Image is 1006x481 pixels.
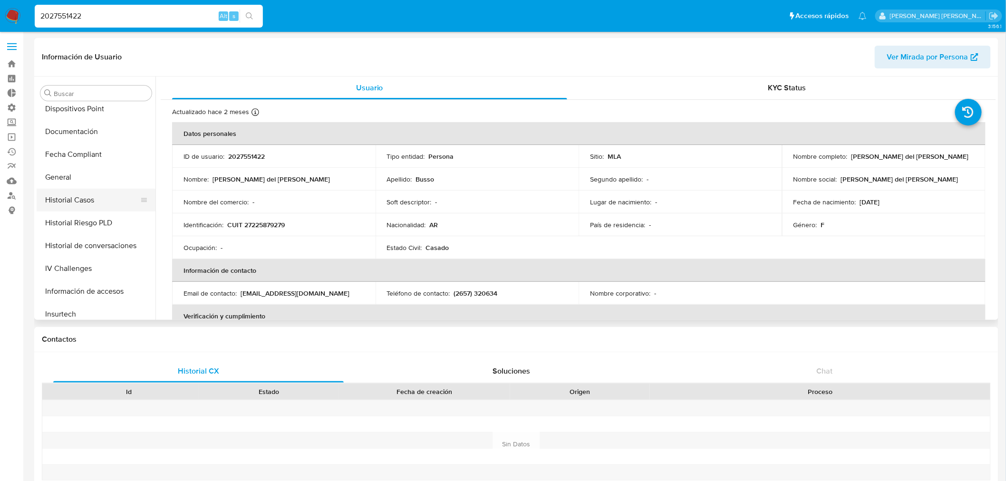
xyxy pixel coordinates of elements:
p: [PERSON_NAME] del [PERSON_NAME] [841,175,958,183]
p: Nombre completo : [793,152,848,161]
p: Casado [426,243,449,252]
h1: Contactos [42,335,991,344]
div: Estado [205,387,332,396]
span: KYC Status [768,82,806,93]
h1: Información de Usuario [42,52,122,62]
p: Estado Civil : [387,243,422,252]
p: [EMAIL_ADDRESS][DOMAIN_NAME] [241,289,349,298]
input: Buscar usuario o caso... [35,10,263,22]
p: Soft descriptor : [387,198,432,206]
p: [DATE] [860,198,880,206]
p: Apellido : [387,175,412,183]
p: Email de contacto : [184,289,237,298]
p: MLA [608,152,621,161]
th: Información de contacto [172,259,986,282]
button: Información de accesos [37,280,155,303]
p: Busso [416,175,435,183]
p: Tipo entidad : [387,152,425,161]
a: Notificaciones [859,12,867,20]
input: Buscar [54,89,148,98]
p: Lugar de nacimiento : [590,198,651,206]
button: Documentación [37,120,155,143]
button: Buscar [44,89,52,97]
p: Sitio : [590,152,604,161]
p: (2657) 320634 [454,289,498,298]
button: Insurtech [37,303,155,326]
p: [PERSON_NAME] del [PERSON_NAME] [213,175,330,183]
span: Alt [220,11,227,20]
p: Teléfono de contacto : [387,289,450,298]
span: s [232,11,235,20]
p: Nombre del comercio : [184,198,249,206]
a: Salir [989,11,999,21]
p: - [221,243,222,252]
span: Accesos rápidos [796,11,849,21]
div: Origen [517,387,643,396]
button: Historial de conversaciones [37,234,155,257]
p: CUIT 27225879279 [227,221,285,229]
span: Usuario [356,82,383,93]
p: Nombre corporativo : [590,289,650,298]
th: Verificación y cumplimiento [172,305,986,327]
span: Soluciones [493,366,531,376]
p: Persona [429,152,454,161]
p: mercedes.medrano@mercadolibre.com [890,11,986,20]
p: - [654,289,656,298]
th: Datos personales [172,122,986,145]
p: ID de usuario : [184,152,224,161]
span: Chat [817,366,833,376]
button: Historial Riesgo PLD [37,212,155,234]
p: Identificación : [184,221,223,229]
p: - [252,198,254,206]
p: - [649,221,651,229]
button: General [37,166,155,189]
button: Historial Casos [37,189,148,212]
p: Nombre : [184,175,209,183]
button: search-icon [240,10,259,23]
div: Fecha de creación [345,387,503,396]
div: Proceso [657,387,984,396]
button: Dispositivos Point [37,97,155,120]
button: IV Challenges [37,257,155,280]
p: Fecha de nacimiento : [793,198,856,206]
button: Ver Mirada por Persona [875,46,991,68]
span: Ver Mirada por Persona [887,46,968,68]
p: - [647,175,648,183]
p: Género : [793,221,817,229]
p: AR [430,221,438,229]
p: Actualizado hace 2 meses [172,107,249,116]
p: - [655,198,657,206]
div: Id [66,387,192,396]
button: Fecha Compliant [37,143,155,166]
p: 2027551422 [228,152,265,161]
p: - [435,198,437,206]
span: Historial CX [178,366,219,376]
p: País de residencia : [590,221,645,229]
p: F [821,221,825,229]
p: Segundo apellido : [590,175,643,183]
p: Nombre social : [793,175,837,183]
p: Nacionalidad : [387,221,426,229]
p: Ocupación : [184,243,217,252]
p: [PERSON_NAME] del [PERSON_NAME] [851,152,969,161]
